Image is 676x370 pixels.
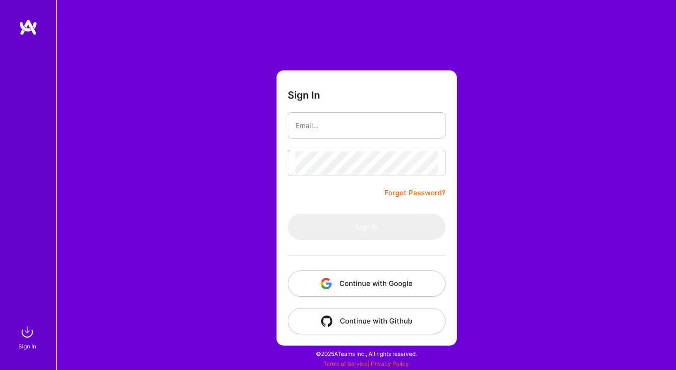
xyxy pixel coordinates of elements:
[384,187,446,199] a: Forgot Password?
[323,360,368,367] a: Terms of Service
[295,114,438,138] input: Email...
[18,323,37,341] img: sign in
[18,341,36,351] div: Sign In
[323,360,409,367] span: |
[20,323,37,351] a: sign inSign In
[288,89,320,101] h3: Sign In
[321,316,332,327] img: icon
[288,308,446,334] button: Continue with Github
[56,342,676,365] div: © 2025 ATeams Inc., All rights reserved.
[288,214,446,240] button: Sign In
[371,360,409,367] a: Privacy Policy
[288,270,446,297] button: Continue with Google
[19,19,38,36] img: logo
[321,278,332,289] img: icon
